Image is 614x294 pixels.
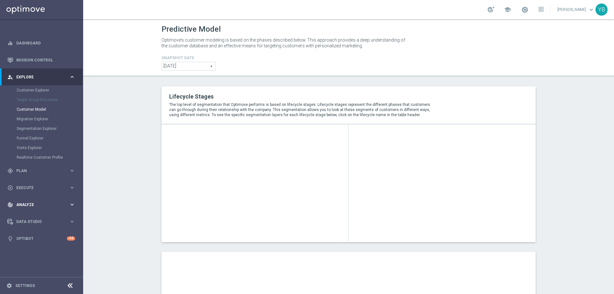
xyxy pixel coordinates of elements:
[7,202,69,208] div: Analyze
[69,74,75,80] i: keyboard_arrow_right
[17,155,67,160] a: Realtime Customer Profile
[16,220,69,224] span: Data Studio
[6,283,12,289] i: settings
[7,230,75,247] div: Optibot
[16,52,75,68] a: Mission Control
[17,114,83,124] div: Migration Explorer
[7,185,75,190] button: play_circle_outline Execute keyboard_arrow_right
[69,168,75,174] i: keyboard_arrow_right
[17,133,83,143] div: Funnel Explorer
[7,41,75,46] button: equalizer Dashboard
[17,107,67,112] a: Customer Model
[7,185,69,191] div: Execute
[161,56,216,60] h4: Snapshot Date
[7,168,75,173] button: gps_fixed Plan keyboard_arrow_right
[7,219,75,224] button: Data Studio keyboard_arrow_right
[67,236,75,241] div: +10
[7,75,75,80] button: person_search Explore keyboard_arrow_right
[7,236,75,241] button: lightbulb Optibot +10
[17,145,67,150] a: Visits Explorer
[16,203,69,207] span: Analyze
[7,52,75,68] div: Mission Control
[588,6,595,13] span: keyboard_arrow_down
[7,168,69,174] div: Plan
[17,105,83,114] div: Customer Model
[69,185,75,191] i: keyboard_arrow_right
[169,93,436,100] h2: Lifecycle Stages
[7,74,69,80] div: Explore
[7,219,69,225] div: Data Studio
[17,136,67,141] a: Funnel Explorer
[16,230,67,247] a: Optibot
[17,124,83,133] div: Segmentation Explorer
[16,75,69,79] span: Explore
[69,202,75,208] i: keyboard_arrow_right
[595,4,608,16] div: YB
[161,37,408,49] p: Optimove’s customer modeling is based on the phases described below. This approach provides a dee...
[7,236,13,242] i: lightbulb
[17,126,67,131] a: Segmentation Explorer
[7,168,13,174] i: gps_fixed
[169,102,436,117] p: The top level of segmentation that Optimove performs is based on lifecycle stages. Lifecycle stag...
[17,143,83,153] div: Visits Explorer
[7,202,13,208] i: track_changes
[17,153,83,162] div: Realtime Customer Profile
[16,169,69,173] span: Plan
[17,85,83,95] div: Customer Explorer
[15,284,35,288] a: Settings
[7,40,13,46] i: equalizer
[557,5,595,14] a: [PERSON_NAME]keyboard_arrow_down
[7,58,75,63] button: Mission Control
[69,219,75,225] i: keyboard_arrow_right
[16,35,75,52] a: Dashboard
[17,116,67,122] a: Migration Explorer
[7,35,75,52] div: Dashboard
[7,202,75,207] button: track_changes Analyze keyboard_arrow_right
[7,74,13,80] i: person_search
[504,6,511,13] span: school
[7,185,13,191] i: play_circle_outline
[17,95,83,105] div: Target Group Discovery
[161,25,221,34] h1: Predictive Model
[17,88,67,93] a: Customer Explorer
[16,186,69,190] span: Execute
